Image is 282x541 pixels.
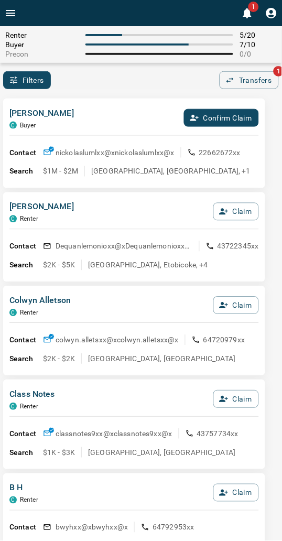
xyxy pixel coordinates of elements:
[56,147,175,158] p: nickolaslumlxx@x nickolaslumlxx@x
[56,335,179,345] p: colwyn.alletsxx@x colwyn.alletsxx@x
[20,497,38,504] p: Renter
[20,215,38,223] p: Renter
[9,147,43,158] p: Contact
[20,309,38,317] p: Renter
[5,50,79,58] span: Precon
[91,166,251,177] p: [GEOGRAPHIC_DATA], [GEOGRAPHIC_DATA], +1
[213,391,259,408] button: Claim
[9,215,17,223] div: condos.ca
[5,31,79,39] span: Renter
[43,448,75,458] p: $1K - $3K
[237,3,258,24] button: 1
[9,201,74,213] p: [PERSON_NAME]
[240,31,277,39] span: 5 / 20
[9,241,43,252] p: Contact
[56,241,193,252] p: Dequanlemonioxx@x Dequanlemonioxx@x
[5,40,79,49] span: Buyer
[88,448,235,458] p: [GEOGRAPHIC_DATA], [GEOGRAPHIC_DATA]
[9,107,74,120] p: [PERSON_NAME]
[9,260,43,271] p: Search
[9,482,38,495] p: B H
[43,166,78,177] p: $1M - $2M
[88,260,208,270] p: [GEOGRAPHIC_DATA], Etobicoke, +4
[9,335,43,346] p: Contact
[203,335,245,345] p: 64720979xx
[9,429,43,440] p: Contact
[9,295,71,307] p: Colwyn Alletson
[9,403,17,410] div: condos.ca
[218,241,259,252] p: 43722345xx
[213,484,259,502] button: Claim
[9,309,17,317] div: condos.ca
[213,203,259,221] button: Claim
[248,2,259,12] span: 1
[56,523,128,533] p: bwyhxx@x bwyhxx@x
[220,71,279,89] button: Transfers
[20,403,38,410] p: Renter
[240,40,277,49] span: 7 / 10
[9,166,43,177] p: Search
[9,523,43,534] p: Contact
[3,71,51,89] button: Filters
[9,354,43,365] p: Search
[153,523,194,533] p: 64792953xx
[213,297,259,315] button: Claim
[56,429,172,439] p: classnotes9xx@x classnotes9xx@x
[240,50,277,58] span: 0 / 0
[184,109,259,127] button: Confirm Claim
[261,3,282,24] button: Profile
[88,354,235,364] p: [GEOGRAPHIC_DATA], [GEOGRAPHIC_DATA]
[9,448,43,459] p: Search
[9,122,17,129] div: condos.ca
[199,147,241,158] p: 22662672xx
[20,122,36,129] p: Buyer
[43,260,75,270] p: $2K - $5K
[197,429,239,439] p: 43757734xx
[43,354,75,364] p: $2K - $2K
[9,497,17,504] div: condos.ca
[9,388,55,401] p: Class Notes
